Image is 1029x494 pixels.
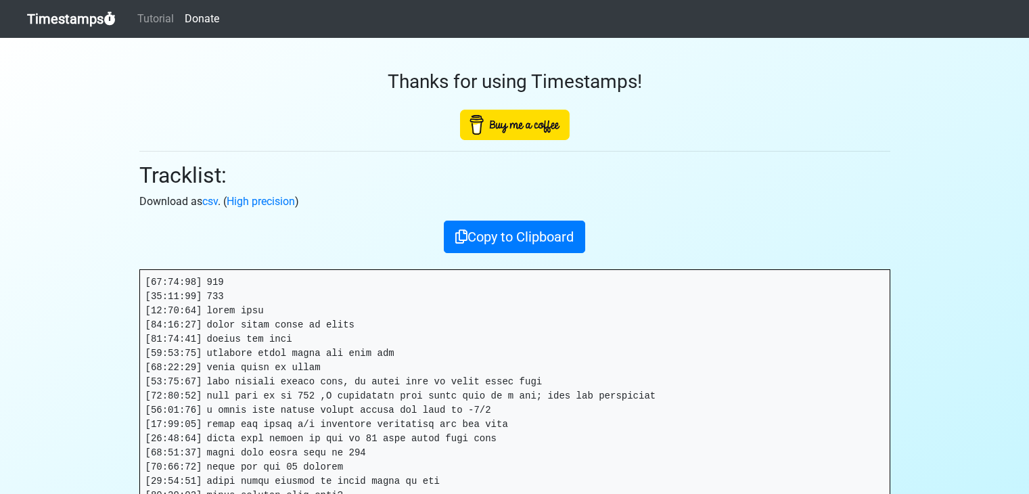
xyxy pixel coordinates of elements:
[132,5,179,32] a: Tutorial
[139,162,890,188] h2: Tracklist:
[460,110,570,140] img: Buy Me A Coffee
[444,221,585,253] button: Copy to Clipboard
[139,194,890,210] p: Download as . ( )
[202,195,218,208] a: csv
[139,70,890,93] h3: Thanks for using Timestamps!
[27,5,116,32] a: Timestamps
[227,195,295,208] a: High precision
[179,5,225,32] a: Donate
